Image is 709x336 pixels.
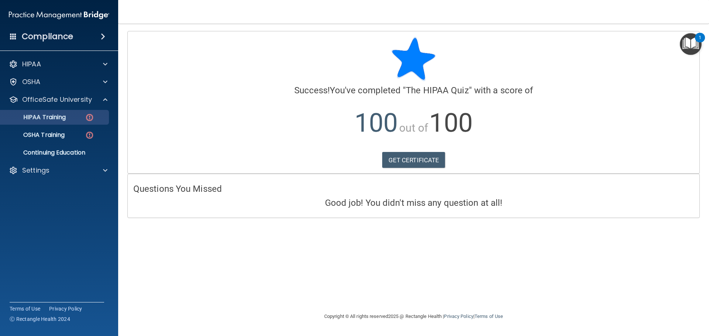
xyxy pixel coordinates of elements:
a: Privacy Policy [444,314,473,319]
div: 1 [699,38,701,47]
span: The HIPAA Quiz [406,85,469,96]
img: blue-star-rounded.9d042014.png [391,37,436,81]
span: 100 [354,108,398,138]
p: OSHA Training [5,131,65,139]
a: OfficeSafe University [9,95,107,104]
p: OSHA [22,77,41,86]
iframe: Drift Widget Chat Controller [672,285,700,313]
p: Settings [22,166,49,175]
h4: Compliance [22,31,73,42]
a: GET CERTIFICATE [382,152,445,168]
img: danger-circle.6113f641.png [85,113,94,122]
img: danger-circle.6113f641.png [85,131,94,140]
a: Terms of Use [10,305,40,312]
span: 100 [429,108,472,138]
h4: Questions You Missed [133,184,694,194]
p: OfficeSafe University [22,95,92,104]
p: Continuing Education [5,149,106,156]
p: HIPAA [22,60,41,69]
span: Ⓒ Rectangle Health 2024 [10,315,70,323]
a: HIPAA [9,60,107,69]
p: HIPAA Training [5,114,66,121]
a: Settings [9,166,107,175]
span: Success! [294,85,330,96]
h4: Good job! You didn't miss any question at all! [133,198,694,208]
a: OSHA [9,77,107,86]
button: Open Resource Center, 1 new notification [680,33,702,55]
h4: You've completed " " with a score of [133,86,694,95]
img: PMB logo [9,8,109,22]
div: Copyright © All rights reserved 2025 @ Rectangle Health | | [279,305,548,328]
span: out of [399,121,428,134]
a: Privacy Policy [49,305,82,312]
a: Terms of Use [475,314,503,319]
